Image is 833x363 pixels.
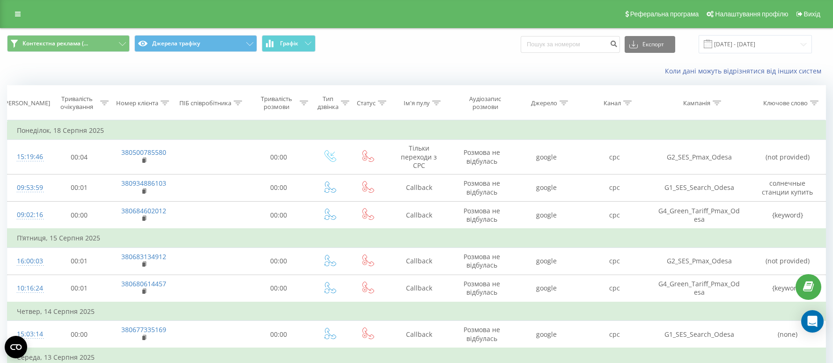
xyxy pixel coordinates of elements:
td: Callback [386,275,451,302]
span: Реферальна програма [630,10,699,18]
a: 380934886103 [121,179,166,188]
a: 380680614457 [121,279,166,288]
span: Вихід [804,10,820,18]
div: Open Intercom Messenger [801,310,824,333]
td: {keyword} [750,275,826,302]
div: Ключове слово [763,99,808,107]
div: [PERSON_NAME] [3,99,50,107]
span: Графік [280,40,298,47]
span: Розмова не відбулась [464,325,500,342]
td: Тільки переходи з CPC [386,140,451,174]
td: 00:01 [48,247,111,275]
td: cpc [581,202,649,229]
td: 00:00 [48,202,111,229]
div: Номер клієнта [116,99,158,107]
a: 380684602012 [121,206,166,215]
td: Callback [386,247,451,275]
td: 00:00 [247,247,310,275]
td: Callback [386,202,451,229]
td: (not provided) [750,247,826,275]
td: G4_Green_Tariff_Pmax_Odesa [649,275,750,302]
td: Четвер, 14 Серпня 2025 [7,302,826,321]
div: Кампанія [683,99,710,107]
div: Тривалість очікування [56,95,98,111]
td: google [512,321,581,348]
div: Тривалість розмови [256,95,297,111]
td: 00:00 [247,202,310,229]
td: 00:00 [247,140,310,174]
td: G4_Green_Tariff_Pmax_Odesa [649,202,750,229]
td: Callback [386,321,451,348]
span: Розмова не відбулась [464,148,500,165]
span: Розмова не відбулась [464,206,500,224]
button: Джерела трафіку [134,35,257,52]
div: 09:53:59 [17,179,38,197]
span: Розмова не відбулась [464,179,500,196]
td: google [512,174,581,201]
div: 16:00:03 [17,252,38,270]
div: Ім'я пулу [404,99,430,107]
td: google [512,275,581,302]
td: Callback [386,174,451,201]
button: Графік [262,35,316,52]
td: cpc [581,275,649,302]
span: Розмова не відбулась [464,252,500,269]
td: google [512,140,581,174]
button: Експорт [625,36,675,53]
span: Розмова не відбулась [464,279,500,297]
a: Коли дані можуть відрізнятися вiд інших систем [665,66,826,75]
a: 380500785580 [121,148,166,157]
div: 15:03:14 [17,325,38,343]
td: 00:00 [247,321,310,348]
td: G1_SES_Search_Odesa [649,321,750,348]
td: google [512,202,581,229]
td: 00:00 [48,321,111,348]
td: {keyword} [750,202,826,229]
td: солнечные станции купить [750,174,826,201]
td: cpc [581,174,649,201]
td: (not provided) [750,140,826,174]
td: П’ятниця, 15 Серпня 2025 [7,229,826,247]
div: 15:19:46 [17,148,38,166]
td: (none) [750,321,826,348]
td: cpc [581,321,649,348]
div: Статус [357,99,376,107]
div: 09:02:16 [17,206,38,224]
span: Налаштування профілю [715,10,788,18]
input: Пошук за номером [521,36,620,53]
td: cpc [581,140,649,174]
a: 380683134912 [121,252,166,261]
td: google [512,247,581,275]
div: 10:16:24 [17,279,38,298]
td: cpc [581,247,649,275]
button: Open CMP widget [5,336,27,358]
div: Джерело [531,99,557,107]
span: Контекстна реклама (... [22,40,88,47]
td: G2_SES_Pmax_Odesa [649,247,750,275]
button: Контекстна реклама (... [7,35,130,52]
div: ПІБ співробітника [179,99,231,107]
td: 00:01 [48,275,111,302]
a: 380677335169 [121,325,166,334]
td: G2_SES_Pmax_Odesa [649,140,750,174]
div: Канал [604,99,621,107]
td: 00:00 [247,275,310,302]
td: 00:00 [247,174,310,201]
td: 00:04 [48,140,111,174]
div: Тип дзвінка [317,95,339,111]
td: G1_SES_Search_Odesa [649,174,750,201]
td: 00:01 [48,174,111,201]
div: Аудіозапис розмови [460,95,510,111]
td: Понеділок, 18 Серпня 2025 [7,121,826,140]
